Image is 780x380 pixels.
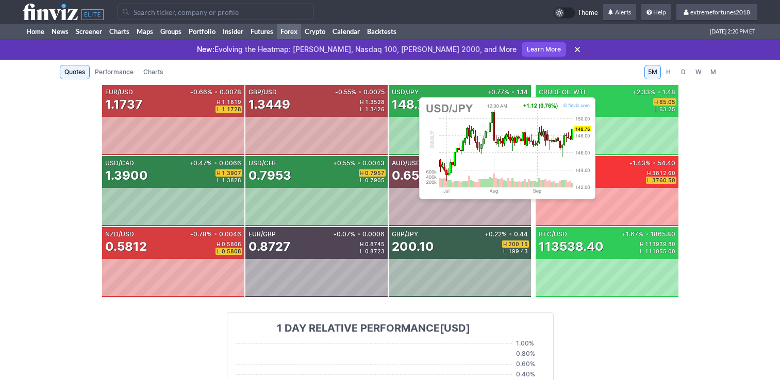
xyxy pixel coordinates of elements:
[214,160,217,166] span: •
[157,24,185,39] a: Groups
[365,241,385,247] span: 0.8745
[603,4,636,21] a: Alerts
[365,178,385,183] span: 0.7905
[106,24,133,39] a: Charts
[485,89,528,95] div: +0.77% 1.14
[118,4,313,20] input: Search
[509,231,512,237] span: •
[516,338,545,349] div: 1.00 %
[247,24,277,39] a: Futures
[680,67,687,77] span: D
[645,231,649,237] span: •
[197,45,214,54] span: New:
[483,231,528,237] div: +0.22% 0.44
[641,4,671,21] a: Help
[691,65,706,79] a: W
[105,167,148,184] div: 1.3900
[516,349,545,359] div: 0.80 %
[245,85,388,155] a: GBP/USD-0.55%•0.00751.3449H1.3528L1.3426
[389,85,531,155] a: USD/JPY+0.77%•1.14148.78H148.79L147.52
[640,241,645,247] span: H
[197,44,517,55] p: Evolving the Heatmap: [PERSON_NAME], Nasdaq 100, [PERSON_NAME] 2000, and More
[102,85,244,155] a: EUR/USD-0.66%•0.00781.1737H1.1819L1.1728
[185,24,219,39] a: Portfolio
[365,107,385,112] span: 1.3426
[139,65,168,79] a: Charts
[248,231,331,237] div: EUR/GBP
[392,238,434,255] div: 200.10
[424,102,591,195] img: chart.ashx
[516,359,545,369] div: 0.60 %
[648,67,657,77] span: 5M
[536,227,678,297] a: BTC/USD+1.67%•1865.80113538.40H113939.80L111055.00
[245,227,388,297] a: EUR/GBP-0.07%•0.00060.8727H0.8745L0.8723
[248,167,291,184] div: 0.7953
[640,249,645,254] span: L
[695,67,702,77] span: W
[217,249,222,254] span: L
[620,231,675,237] div: +1.67% 1865.80
[248,96,290,113] div: 1.3449
[652,178,675,183] span: 3760.50
[536,85,678,155] a: Crude Oil WTI+2.33%•1.4864.89H65.05L63.25
[389,227,531,297] a: GBP/JPY+0.22%•0.44200.10H200.15L199.43
[360,99,365,105] span: H
[645,249,675,254] span: 111055.00
[188,89,241,95] div: -0.66% 0.0078
[522,42,566,57] a: Learn More
[217,99,222,105] span: H
[105,160,187,166] div: USD/CAD
[503,249,508,254] span: L
[676,65,691,79] a: D
[105,238,147,255] div: 0.5812
[217,170,222,176] span: H
[654,107,659,112] span: L
[392,96,433,113] div: 148.78
[329,24,363,39] a: Calendar
[277,24,301,39] a: Forex
[577,7,598,19] span: Theme
[222,178,241,183] span: 1.3828
[248,89,333,95] div: GBP/USD
[365,170,385,176] span: 0.7957
[516,369,545,379] div: 0.40 %
[627,160,675,166] div: -1.43% 54.40
[219,24,247,39] a: Insider
[652,170,675,176] span: 3812.60
[222,99,241,105] span: 1.1819
[503,241,508,247] span: H
[222,241,241,247] span: 0.5866
[331,231,385,237] div: -0.07% 0.0006
[360,241,365,247] span: H
[392,89,485,95] div: USD/JPY
[72,24,106,39] a: Screener
[706,65,721,79] a: M
[392,167,434,184] div: 0.6581
[389,156,531,226] a: AUD/USD-0.26%•0.00170.6581H0.6628L0.6575
[331,160,385,166] div: +0.55% 0.0043
[333,89,385,95] div: -0.55% 0.0075
[661,65,676,79] a: H
[236,321,512,335] h1: 1 Day Relative Performance [USD]
[217,241,222,247] span: H
[508,249,528,254] span: 199.43
[105,89,188,95] div: EUR/USD
[644,65,661,79] a: 5M
[357,160,360,166] span: •
[659,99,675,105] span: 65.05
[654,99,659,105] span: H
[645,241,675,247] span: 113939.80
[358,89,361,95] span: •
[665,67,672,77] span: H
[365,249,385,254] span: 0.8723
[676,4,757,21] a: extremefortunes2018
[360,170,365,176] span: H
[508,241,528,247] span: 200.15
[554,7,598,19] a: Theme
[217,107,222,112] span: L
[133,24,157,39] a: Maps
[511,89,515,95] span: •
[217,178,222,183] span: L
[48,24,72,39] a: News
[365,99,385,105] span: 1.3528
